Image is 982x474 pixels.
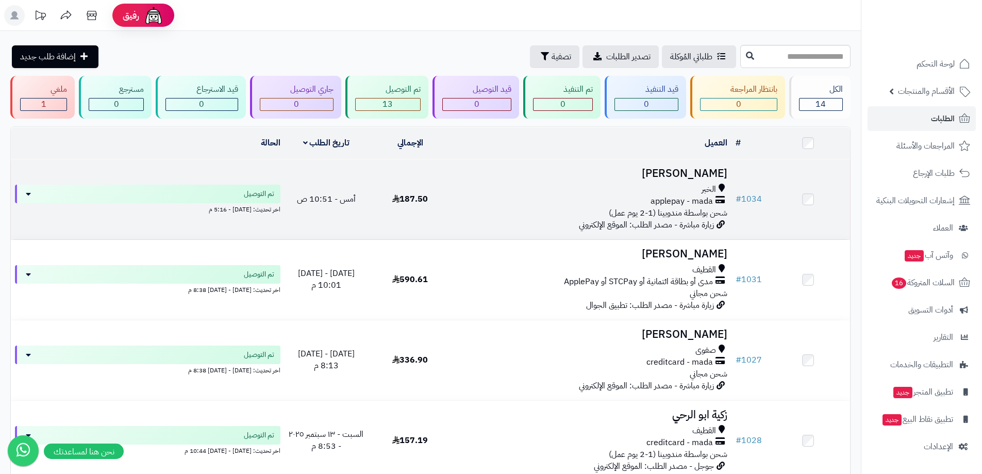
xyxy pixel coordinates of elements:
[154,76,247,119] a: قيد الاسترجاع 0
[892,277,906,289] span: 16
[700,84,777,95] div: بانتظار المراجعة
[456,248,727,260] h3: [PERSON_NAME]
[27,5,53,28] a: تحديثات المنصة
[530,45,579,68] button: تصفية
[294,98,299,110] span: 0
[382,98,393,110] span: 13
[924,439,953,454] span: الإعدادات
[8,76,77,119] a: ملغي 1
[456,329,727,340] h3: [PERSON_NAME]
[199,98,204,110] span: 0
[15,445,280,455] div: اخر تحديث: [DATE] - [DATE] 10:44 م
[443,99,511,110] div: 0
[20,51,76,63] span: إضافة طلب جديد
[736,98,741,110] span: 0
[442,84,511,95] div: قيد التوصيل
[736,434,762,447] a: #1028
[868,216,976,240] a: العملاء
[89,99,143,110] div: 0
[15,284,280,295] div: اخر تحديث: [DATE] - [DATE] 8:38 م
[690,287,727,300] span: شحن مجاني
[615,99,677,110] div: 0
[913,166,955,181] span: طلبات الإرجاع
[868,434,976,459] a: الإعدادات
[609,448,727,461] span: شحن بواسطة مندوبينا (1-2 يوم عمل)
[609,207,727,219] span: شحن بواسطة مندوبينا (1-2 يوم عمل)
[289,428,363,452] span: السبت - ١٣ سبتمبر ٢٠٢٥ - 8:53 م
[260,84,334,95] div: جاري التوصيل
[392,434,428,447] span: 157.19
[876,193,955,208] span: إشعارات التحويلات البنكية
[736,434,741,447] span: #
[868,325,976,350] a: التقارير
[646,356,713,368] span: creditcard - mada
[356,99,420,110] div: 13
[552,51,571,63] span: تصفية
[244,350,274,360] span: تم التوصيل
[15,364,280,375] div: اخر تحديث: [DATE] - [DATE] 8:38 م
[892,385,953,399] span: تطبيق المتجر
[868,106,976,131] a: الطلبات
[560,98,565,110] span: 0
[736,354,762,366] a: #1027
[260,99,333,110] div: 0
[868,243,976,268] a: وآتس آبجديد
[662,45,736,68] a: طلباتي المُوكلة
[934,330,953,345] span: التقارير
[868,407,976,432] a: تطبيق نقاط البيعجديد
[143,5,164,26] img: ai-face.png
[881,412,953,427] span: تطبيق نقاط البيع
[15,203,280,214] div: اخر تحديث: [DATE] - 5:16 م
[933,221,953,235] span: العملاء
[868,161,976,186] a: طلبات الإرجاع
[868,380,976,404] a: تطبيق المتجرجديد
[261,137,280,149] a: الحالة
[692,264,716,276] span: القطيف
[456,168,727,179] h3: [PERSON_NAME]
[355,84,421,95] div: تم التوصيل
[298,348,355,372] span: [DATE] - [DATE] 8:13 م
[594,460,714,472] span: جوجل - مصدر الطلب: الموقع الإلكتروني
[702,184,716,195] span: الخبر
[692,425,716,437] span: القطيف
[603,76,688,119] a: قيد التنفيذ 0
[534,99,592,110] div: 0
[165,84,238,95] div: قيد الاسترجاع
[883,414,902,426] span: جديد
[586,299,714,312] span: زيارة مباشرة - مصدر الطلب: تطبيق الجوال
[392,193,428,205] span: 187.50
[582,45,659,68] a: تصدير الطلبات
[787,76,853,119] a: الكل14
[868,188,976,213] a: إشعارات التحويلات البنكية
[521,76,603,119] a: تم التنفيذ 0
[89,84,144,95] div: مسترجع
[456,409,727,421] h3: زكية ابو الرحي
[815,98,826,110] span: 14
[343,76,430,119] a: تم التوصيل 13
[891,275,955,290] span: السلات المتروكة
[392,354,428,366] span: 336.90
[695,345,716,356] span: صفوى
[868,352,976,377] a: التطبيقات والخدمات
[736,354,741,366] span: #
[644,98,649,110] span: 0
[893,387,912,398] span: جديد
[244,269,274,280] span: تم التوصيل
[606,51,651,63] span: تصدير الطلبات
[392,273,428,286] span: 590.61
[244,189,274,199] span: تم التوصيل
[736,273,741,286] span: #
[736,193,741,205] span: #
[20,84,67,95] div: ملغي
[41,98,46,110] span: 1
[931,111,955,126] span: الطلبات
[690,368,727,380] span: شحن مجاني
[736,273,762,286] a: #1031
[579,219,714,231] span: زيارة مباشرة - مصدر الطلب: الموقع الإلكتروني
[533,84,593,95] div: تم التنفيذ
[474,98,479,110] span: 0
[705,137,727,149] a: العميل
[890,357,953,372] span: التطبيقات والخدمات
[564,276,713,288] span: مدى أو بطاقة ائتمانية أو STCPay أو ApplePay
[799,84,843,95] div: الكل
